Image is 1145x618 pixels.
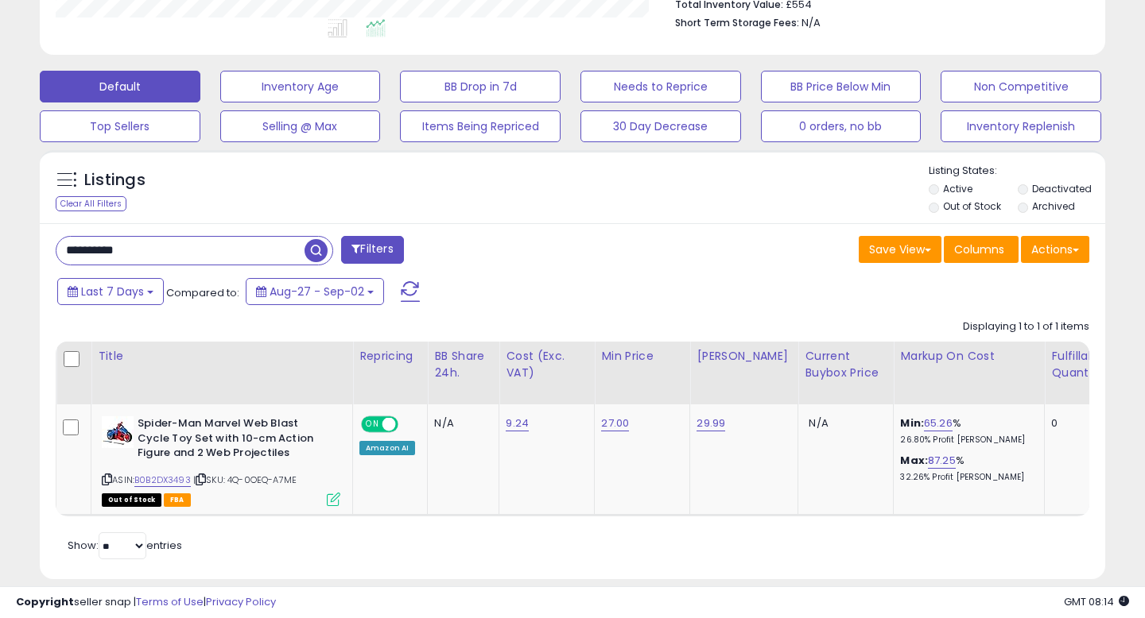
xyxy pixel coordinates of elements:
a: 87.25 [928,453,956,469]
h5: Listings [84,169,146,191]
button: Selling @ Max [220,110,381,142]
img: 41WR9F00OBL._SL40_.jpg [102,416,134,448]
button: Actions [1021,236,1089,263]
button: 0 orders, no bb [761,110,922,142]
div: Displaying 1 to 1 of 1 items [963,319,1089,334]
div: Title [98,348,346,365]
span: Show: entries [68,538,182,553]
button: Needs to Reprice [580,71,741,102]
div: Cost (Exc. VAT) [506,348,588,381]
div: ASIN: [102,416,340,504]
a: B0B2DX3493 [134,473,191,487]
label: Deactivated [1032,182,1092,195]
p: Listing States: [929,164,1106,179]
button: Inventory Replenish [941,110,1101,142]
a: 65.26 [924,415,953,431]
button: Top Sellers [40,110,200,142]
a: 29.99 [697,415,725,431]
p: 26.80% Profit [PERSON_NAME] [900,435,1032,446]
span: N/A [809,415,828,431]
b: Spider-Man Marvel Web Blast Cycle Toy Set with 10-cm Action Figure and 2 Web Projectiles [138,416,331,465]
div: Repricing [359,348,421,365]
div: BB Share 24h. [434,348,492,381]
div: Min Price [601,348,683,365]
b: Short Term Storage Fees: [675,16,799,29]
div: Amazon AI [359,441,415,455]
b: Min: [900,415,924,431]
button: BB Price Below Min [761,71,922,102]
div: seller snap | | [16,595,276,610]
a: Terms of Use [136,594,204,609]
button: Last 7 Days [57,278,164,305]
button: BB Drop in 7d [400,71,561,102]
span: Compared to: [166,285,239,300]
a: 27.00 [601,415,629,431]
div: 0 [1051,416,1100,431]
div: Current Buybox Price [805,348,887,381]
a: 9.24 [506,415,529,431]
span: 2025-09-11 08:14 GMT [1064,594,1129,609]
label: Archived [1032,199,1075,213]
p: 32.26% Profit [PERSON_NAME] [900,472,1032,483]
b: Max: [900,453,928,468]
button: 30 Day Decrease [580,110,741,142]
span: FBA [164,493,191,507]
button: Default [40,71,200,102]
div: % [900,416,1032,446]
label: Active [943,182,972,195]
div: Clear All Filters [56,196,126,211]
div: N/A [434,416,487,431]
span: Aug-27 - Sep-02 [270,284,364,299]
span: OFF [396,418,421,431]
div: % [900,454,1032,483]
button: Non Competitive [941,71,1101,102]
span: Last 7 Days [81,284,144,299]
a: Privacy Policy [206,594,276,609]
button: Inventory Age [220,71,381,102]
div: Markup on Cost [900,348,1038,365]
div: Fulfillable Quantity [1051,348,1106,381]
div: [PERSON_NAME] [697,348,791,365]
span: Columns [954,241,1004,257]
button: Columns [944,236,1019,263]
button: Items Being Repriced [400,110,561,142]
label: Out of Stock [943,199,1001,213]
strong: Copyright [16,594,74,609]
button: Aug-27 - Sep-02 [246,278,384,305]
span: | SKU: 4Q-0OEQ-A7ME [193,473,297,486]
button: Save View [859,236,941,263]
th: The percentage added to the cost of goods (COGS) that forms the calculator for Min & Max prices. [894,342,1045,404]
span: ON [363,418,382,431]
span: All listings that are currently out of stock and unavailable for purchase on Amazon [102,493,161,507]
button: Filters [341,236,403,264]
span: N/A [801,15,821,30]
